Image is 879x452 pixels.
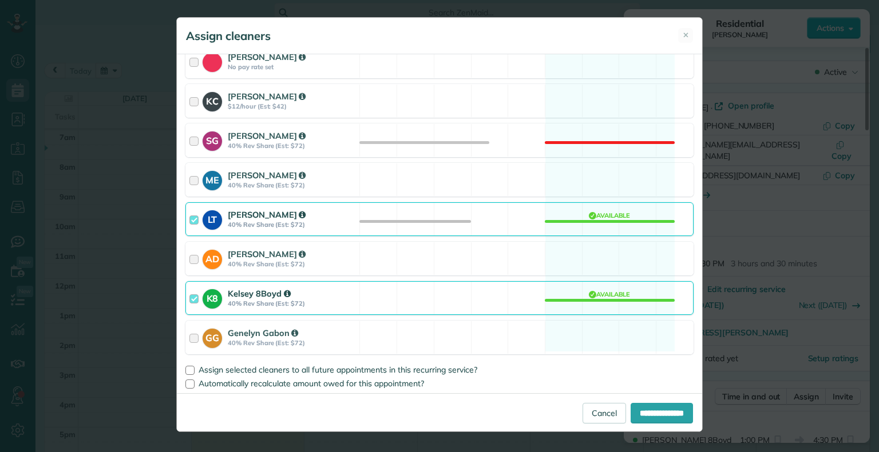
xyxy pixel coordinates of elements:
[203,131,222,147] strong: SG
[228,102,356,110] strong: $12/hour (Est: $42)
[228,91,306,102] strong: [PERSON_NAME]
[228,327,298,338] strong: Genelyn Gabon
[203,289,222,305] strong: K8
[186,28,271,44] h5: Assign cleaners
[228,249,306,259] strong: [PERSON_NAME]
[228,181,356,189] strong: 40% Rev Share (Est: $72)
[199,378,424,389] span: Automatically recalculate amount owed for this appointment?
[228,63,356,71] strong: No pay rate set
[203,92,222,108] strong: KC
[228,209,306,220] strong: [PERSON_NAME]
[228,221,356,229] strong: 40% Rev Share (Est: $72)
[203,171,222,187] strong: ME
[228,51,306,62] strong: [PERSON_NAME]
[228,260,356,268] strong: 40% Rev Share (Est: $72)
[199,365,477,375] span: Assign selected cleaners to all future appointments in this recurring service?
[228,170,306,181] strong: [PERSON_NAME]
[228,142,356,150] strong: 40% Rev Share (Est: $72)
[203,250,222,266] strong: AD
[583,403,626,423] a: Cancel
[203,329,222,345] strong: GG
[228,130,306,141] strong: [PERSON_NAME]
[228,288,290,299] strong: Kelsey 8Boyd
[683,30,689,41] span: ✕
[203,210,222,226] strong: LT
[228,299,356,307] strong: 40% Rev Share (Est: $72)
[228,339,356,347] strong: 40% Rev Share (Est: $72)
